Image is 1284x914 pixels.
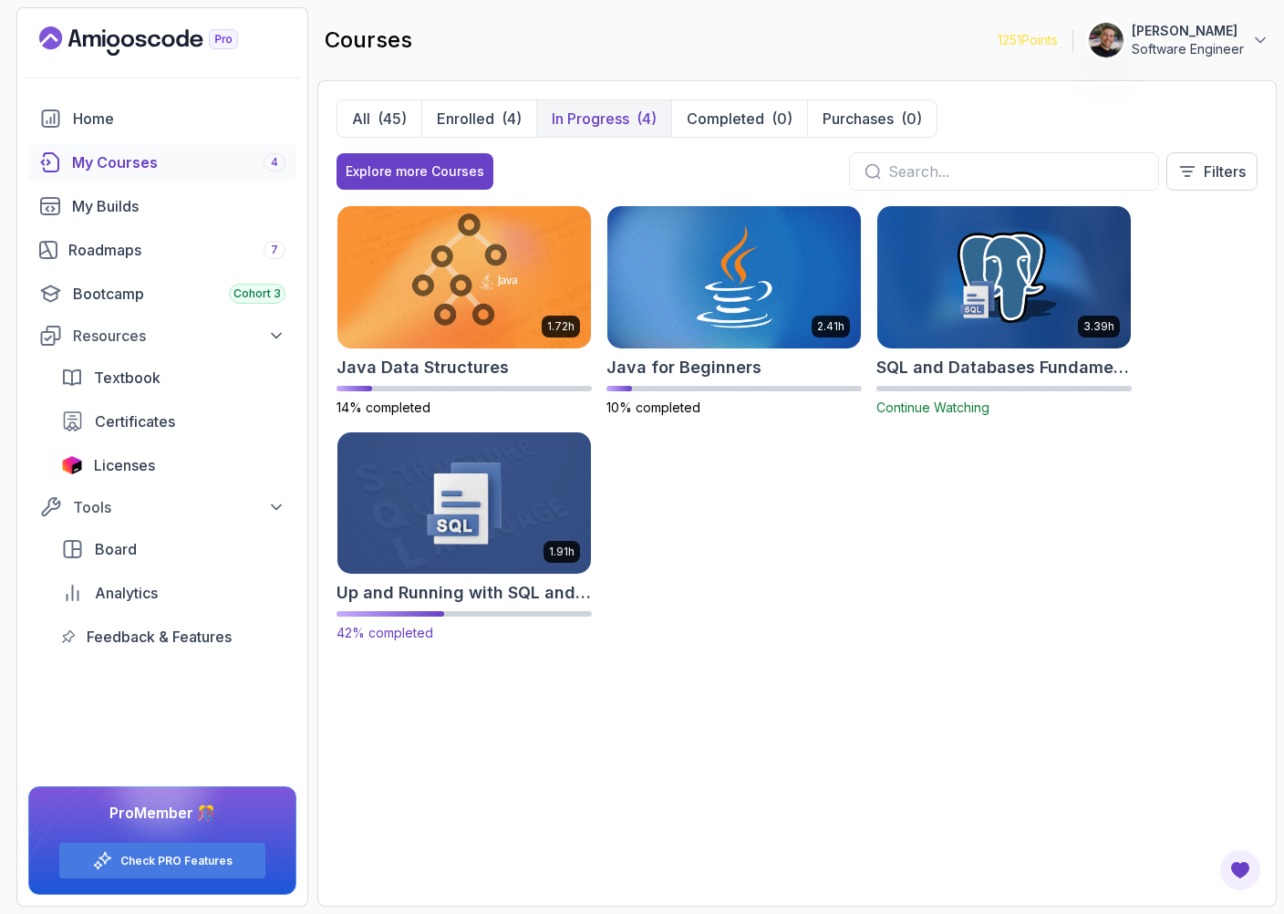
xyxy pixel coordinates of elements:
span: Analytics [95,582,158,604]
span: Continue Watching [876,400,989,415]
div: (45) [378,108,407,130]
a: courses [28,144,296,181]
button: Completed(0) [671,100,807,137]
img: SQL and Databases Fundamentals card [877,206,1131,348]
a: roadmaps [28,232,296,268]
img: Java Data Structures card [337,206,591,348]
p: All [352,108,370,130]
span: Certificates [95,410,175,432]
p: Enrolled [437,108,494,130]
button: All(45) [337,100,421,137]
a: licenses [50,447,296,483]
div: (0) [901,108,922,130]
span: Cohort 3 [233,286,281,301]
p: 1.91h [549,545,575,559]
button: Explore more Courses [337,153,493,190]
h2: SQL and Databases Fundamentals [876,355,1132,380]
button: Purchases(0) [807,100,937,137]
span: 14% completed [337,400,430,415]
p: In Progress [552,108,629,130]
button: In Progress(4) [536,100,671,137]
div: My Builds [72,195,285,217]
a: home [28,100,296,137]
p: Software Engineer [1132,40,1244,58]
button: Open Feedback Button [1218,848,1262,892]
h2: Java for Beginners [606,355,761,380]
span: 10% completed [606,400,700,415]
a: bootcamp [28,275,296,312]
p: Purchases [823,108,894,130]
div: Roadmaps [68,239,285,261]
a: builds [28,188,296,224]
span: 42% completed [337,625,433,640]
p: 2.41h [817,319,844,334]
div: Tools [73,496,285,518]
a: analytics [50,575,296,611]
div: My Courses [72,151,285,173]
a: Java Data Structures card1.72hJava Data Structures14% completed [337,205,592,417]
a: feedback [50,618,296,655]
p: 3.39h [1083,319,1114,334]
span: Licenses [94,454,155,476]
span: Board [95,538,137,560]
a: Check PRO Features [120,854,233,868]
a: board [50,531,296,567]
a: Java for Beginners card2.41hJava for Beginners10% completed [606,205,862,417]
img: jetbrains icon [61,456,83,474]
button: Check PRO Features [58,842,266,879]
button: Filters [1166,152,1258,191]
span: 4 [271,155,278,170]
a: textbook [50,359,296,396]
input: Search... [888,161,1144,182]
div: Explore more Courses [346,162,484,181]
img: user profile image [1089,23,1123,57]
div: (4) [637,108,657,130]
div: (4) [502,108,522,130]
p: Completed [687,108,764,130]
div: Home [73,108,285,130]
button: Resources [28,319,296,352]
h2: Up and Running with SQL and Databases [337,580,592,606]
button: Tools [28,491,296,524]
span: 7 [271,243,278,257]
button: user profile image[PERSON_NAME]Software Engineer [1088,22,1269,58]
h2: Java Data Structures [337,355,509,380]
a: certificates [50,403,296,440]
h2: courses [325,26,412,55]
p: Filters [1204,161,1246,182]
p: 1.72h [547,319,575,334]
a: Landing page [39,26,280,56]
img: Up and Running with SQL and Databases card [331,429,597,577]
div: Resources [73,325,285,347]
div: (0) [771,108,792,130]
p: 1251 Points [998,31,1058,49]
button: Enrolled(4) [421,100,536,137]
p: [PERSON_NAME] [1132,22,1244,40]
div: Bootcamp [73,283,285,305]
a: Up and Running with SQL and Databases card1.91hUp and Running with SQL and Databases42% completed [337,431,592,643]
span: Textbook [94,367,160,389]
span: Feedback & Features [87,626,232,648]
img: Java for Beginners card [607,206,861,348]
a: SQL and Databases Fundamentals card3.39hSQL and Databases FundamentalsContinue Watching [876,205,1132,417]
